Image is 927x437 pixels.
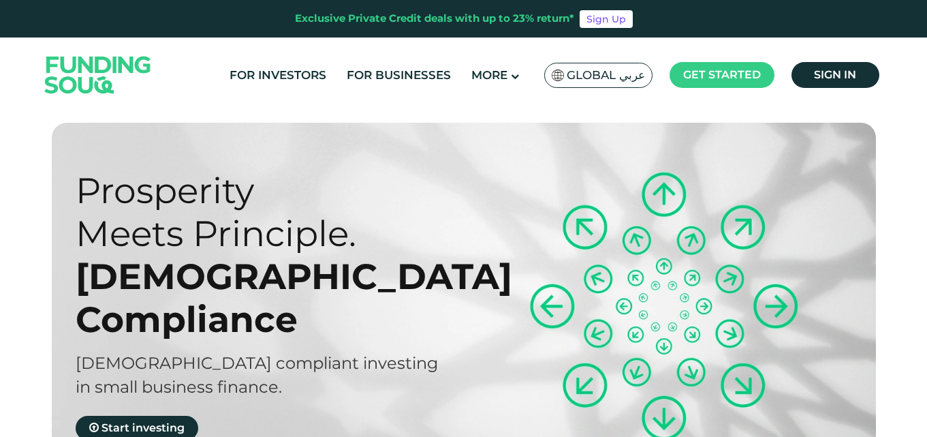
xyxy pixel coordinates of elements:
a: Sign in [791,62,879,88]
div: Exclusive Private Credit deals with up to 23% return* [295,11,574,27]
div: Prosperity [76,169,488,212]
span: Start investing [101,421,185,434]
div: Meets Principle. [76,212,488,255]
a: For Investors [226,64,330,87]
a: For Businesses [343,64,454,87]
span: Global عربي [567,67,645,83]
span: Sign in [814,68,856,81]
span: More [471,68,507,82]
span: Get started [683,68,761,81]
div: in small business finance. [76,375,488,399]
a: Sign Up [580,10,633,28]
div: [DEMOGRAPHIC_DATA] Compliance [76,255,488,341]
img: Logo [31,40,165,109]
img: SA Flag [552,70,564,81]
div: [DEMOGRAPHIC_DATA] compliant investing [76,351,488,375]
